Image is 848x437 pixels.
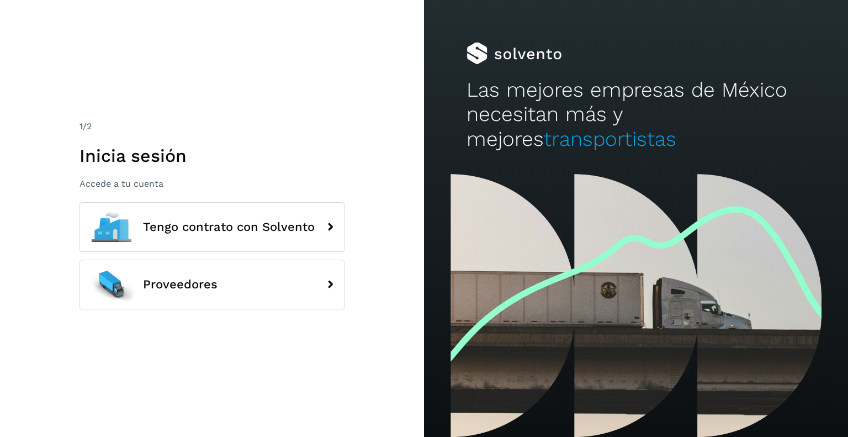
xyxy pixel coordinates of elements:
div: /2 [79,120,344,133]
button: Proveedores [79,260,344,309]
h2: Las mejores empresas de México necesitan más y mejores [467,78,805,151]
span: 1 [79,121,83,131]
h1: Inicia sesión [79,145,344,166]
button: Tengo contrato con Solvento [79,202,344,252]
span: Tengo contrato con Solvento [143,220,315,234]
span: transportistas [544,127,676,151]
p: Accede a tu cuenta [79,178,344,189]
span: Proveedores [143,278,218,291]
